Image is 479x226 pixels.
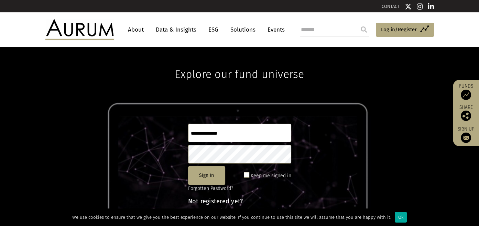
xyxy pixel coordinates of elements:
[456,83,476,100] a: Funds
[461,90,471,100] img: Access Funds
[357,23,371,36] input: Submit
[152,23,200,36] a: Data & Insights
[205,23,222,36] a: ESG
[45,19,114,40] img: Aurum
[188,198,291,204] h4: Not registered yet?
[376,23,434,37] a: Log in/Register
[124,23,147,36] a: About
[188,166,225,185] button: Sign in
[175,47,304,81] h1: Explore our fund universe
[405,3,412,10] img: Twitter icon
[251,172,291,180] label: Keep me signed in
[428,3,434,10] img: Linkedin icon
[395,212,407,223] div: Ok
[227,23,259,36] a: Solutions
[381,25,417,34] span: Log in/Register
[456,126,476,143] a: Sign up
[461,133,471,143] img: Sign up to our newsletter
[461,111,471,121] img: Share this post
[382,4,400,9] a: CONTACT
[188,185,233,191] a: Forgotten Password?
[456,105,476,121] div: Share
[188,207,291,223] p: Register to explore our fund universe and get access to:
[264,23,285,36] a: Events
[417,3,423,10] img: Instagram icon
